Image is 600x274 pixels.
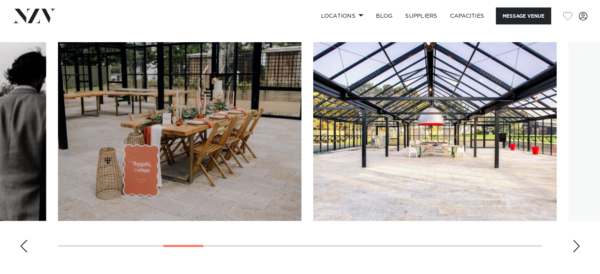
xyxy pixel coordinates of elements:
[370,7,399,24] a: BLOG
[58,42,301,221] swiper-slide: 6 / 23
[496,7,551,24] button: Message Venue
[13,9,56,23] img: nzv-logo.png
[314,7,370,24] a: Locations
[399,7,443,24] a: SUPPLIERS
[444,7,491,24] a: Capacities
[313,42,557,221] swiper-slide: 7 / 23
